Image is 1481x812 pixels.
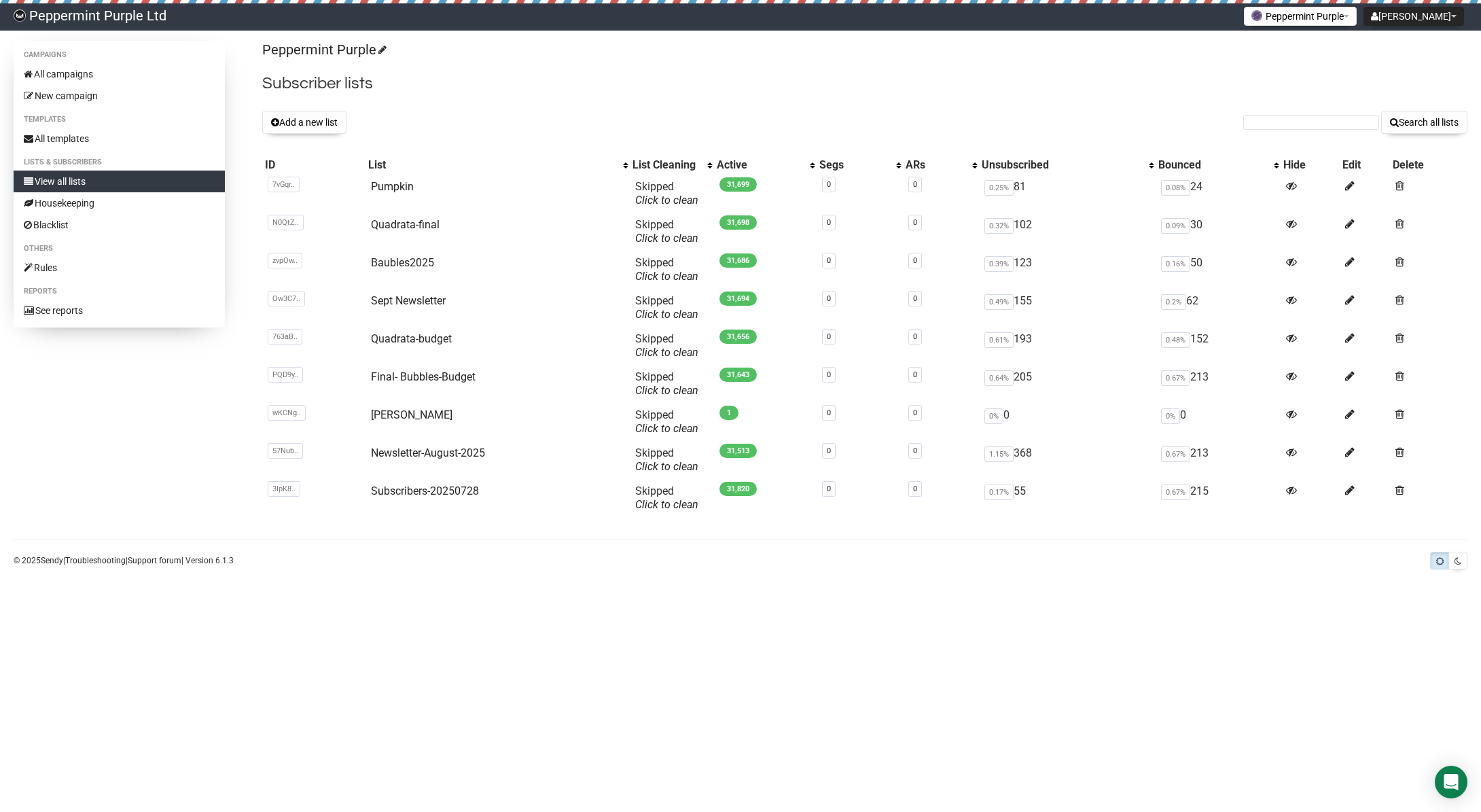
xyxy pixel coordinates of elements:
[630,156,714,175] th: List Cleaning: No sort applied, activate to apply an ascending sort
[719,482,757,496] span: 31,820
[1156,251,1281,289] td: 50
[368,158,616,172] div: List
[371,256,434,269] a: Baubles2025
[1393,158,1465,172] div: Delete
[984,256,1014,272] span: 0.39%
[262,156,365,175] th: ID: No sort applied, sorting is disabled
[817,156,903,175] th: Segs: No sort applied, activate to apply an ascending sort
[984,294,1014,310] span: 0.49%
[719,330,757,344] span: 31,656
[827,180,831,189] a: 0
[1283,158,1337,172] div: Hide
[984,218,1014,234] span: 0.32%
[827,332,831,341] a: 0
[979,156,1156,175] th: Unsubscribed: No sort applied, activate to apply an ascending sort
[268,367,303,383] span: PQD9y..
[714,156,816,175] th: Active: No sort applied, activate to apply an ascending sort
[14,283,225,300] li: Reports
[827,370,831,379] a: 0
[635,346,698,359] a: Click to clean
[371,484,479,497] a: Subscribers-20250728
[719,406,738,420] span: 1
[827,408,831,417] a: 0
[632,158,700,172] div: List Cleaning
[913,256,917,265] a: 0
[719,368,757,382] span: 31,643
[913,294,917,303] a: 0
[984,180,1014,196] span: 0.25%
[1340,156,1390,175] th: Edit: No sort applied, sorting is disabled
[14,47,225,63] li: Campaigns
[979,251,1156,289] td: 123
[913,370,917,379] a: 0
[1156,365,1281,403] td: 213
[1161,446,1190,462] span: 0.67%
[719,444,757,458] span: 31,513
[717,158,802,172] div: Active
[913,332,917,341] a: 0
[1381,111,1467,134] button: Search all lists
[1342,158,1387,172] div: Edit
[371,180,414,193] a: Pumpkin
[913,484,917,493] a: 0
[265,158,363,172] div: ID
[635,408,698,435] span: Skipped
[827,484,831,493] a: 0
[827,218,831,227] a: 0
[14,111,225,128] li: Templates
[1363,7,1464,26] button: [PERSON_NAME]
[984,408,1003,424] span: 0%
[1156,289,1281,327] td: 62
[268,481,300,497] span: 3IpK8..
[1158,158,1267,172] div: Bounced
[635,180,698,207] span: Skipped
[14,300,225,321] a: See reports
[14,10,26,22] img: 8e84c496d3b51a6c2b78e42e4056443a
[982,158,1142,172] div: Unsubscribed
[14,241,225,257] li: Others
[635,232,698,245] a: Click to clean
[268,405,306,421] span: wKCNg..
[14,192,225,214] a: Housekeeping
[635,256,698,283] span: Skipped
[635,270,698,283] a: Click to clean
[979,365,1156,403] td: 205
[14,154,225,171] li: Lists & subscribers
[1161,332,1190,348] span: 0.48%
[719,215,757,230] span: 31,698
[1281,156,1340,175] th: Hide: No sort applied, sorting is disabled
[1156,441,1281,479] td: 213
[903,156,979,175] th: ARs: No sort applied, activate to apply an ascending sort
[365,156,630,175] th: List: No sort applied, activate to apply an ascending sort
[635,384,698,397] a: Click to clean
[635,218,698,245] span: Skipped
[1156,403,1281,441] td: 0
[371,294,446,307] a: Sept Newsletter
[1161,370,1190,386] span: 0.67%
[371,370,476,383] a: Final- Bubbles-Budget
[41,556,63,565] a: Sendy
[14,257,225,279] a: Rules
[268,253,302,268] span: zvpOw..
[984,332,1014,348] span: 0.61%
[262,41,385,58] a: Peppermint Purple
[913,180,917,189] a: 0
[262,111,346,134] button: Add a new list
[827,294,831,303] a: 0
[268,443,303,459] span: 57Nub..
[1161,256,1190,272] span: 0.16%
[371,332,452,345] a: Quadrata-budget
[979,213,1156,251] td: 102
[268,215,304,230] span: N0QtZ..
[913,218,917,227] a: 0
[65,556,126,565] a: Troubleshooting
[268,291,305,306] span: Ow3C7..
[1156,479,1281,517] td: 215
[1435,766,1467,798] div: Open Intercom Messenger
[979,289,1156,327] td: 155
[984,370,1014,386] span: 0.64%
[1161,484,1190,500] span: 0.67%
[262,71,1467,96] h2: Subscriber lists
[14,171,225,192] a: View all lists
[979,403,1156,441] td: 0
